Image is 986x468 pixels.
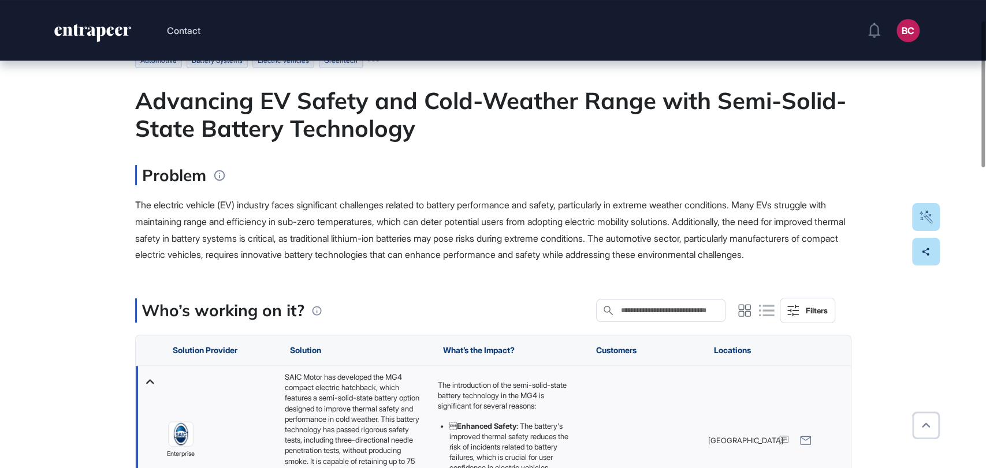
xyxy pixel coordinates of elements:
strong: Enhanced Safety [456,421,516,430]
span: [GEOGRAPHIC_DATA] [708,435,783,445]
img: image [169,422,193,446]
a: entrapeer-logo [53,24,132,46]
button: Contact [167,23,200,38]
span: enterprise [167,449,195,459]
div: Advancing EV Safety and Cold-Weather Range with Semi-Solid-State Battery Technology [135,87,851,142]
p: Who’s working on it? [142,298,304,323]
button: Filters [780,298,835,323]
span: What’s the Impact? [443,346,515,355]
a: image [168,421,194,447]
span: Solution Provider [173,346,237,355]
h3: Problem [135,165,206,185]
p: The introduction of the semi-solid-state battery technology in the MG4 is significant for several... [437,380,573,411]
span: Locations [714,346,751,355]
button: BC [896,19,920,42]
span: Solution [290,346,321,355]
div: Filters [806,306,828,315]
span: Customers [596,346,637,355]
span: The electric vehicle (EV) industry faces significant challenges related to battery performance an... [135,199,845,260]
